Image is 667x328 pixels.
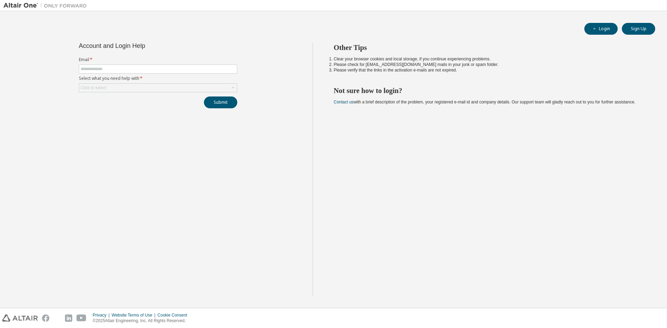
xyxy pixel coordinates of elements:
img: altair_logo.svg [2,314,38,322]
img: youtube.svg [76,314,87,322]
img: linkedin.svg [65,314,72,322]
li: Please check for [EMAIL_ADDRESS][DOMAIN_NAME] mails in your junk or spam folder. [334,62,643,67]
div: Click to select [81,85,106,91]
label: Email [79,57,237,62]
div: Account and Login Help [79,43,206,49]
h2: Not sure how to login? [334,86,643,95]
div: Cookie Consent [157,312,191,318]
button: Login [584,23,618,35]
h2: Other Tips [334,43,643,52]
div: Click to select [79,84,237,92]
img: facebook.svg [42,314,49,322]
p: © 2025 Altair Engineering, Inc. All Rights Reserved. [93,318,191,324]
div: Website Terms of Use [112,312,157,318]
label: Select what you need help with [79,76,237,81]
img: Altair One [3,2,90,9]
button: Submit [204,96,237,108]
a: Contact us [334,100,354,104]
button: Sign Up [622,23,655,35]
li: Please verify that the links in the activation e-mails are not expired. [334,67,643,73]
li: Clear your browser cookies and local storage, if you continue experiencing problems. [334,56,643,62]
span: with a brief description of the problem, your registered e-mail id and company details. Our suppo... [334,100,635,104]
div: Privacy [93,312,112,318]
